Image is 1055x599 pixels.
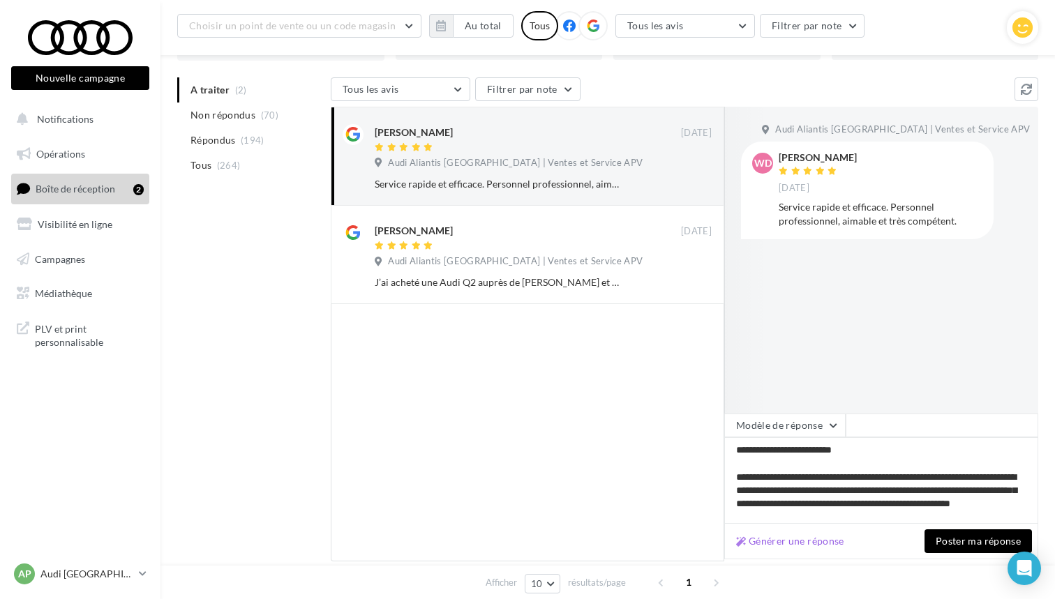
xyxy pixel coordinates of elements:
[779,200,982,228] div: Service rapide et efficace. Personnel professionnel, aimable et très compétent.
[35,287,92,299] span: Médiathèque
[177,14,421,38] button: Choisir un point de vente ou un code magasin
[190,108,255,122] span: Non répondus
[429,14,514,38] button: Au total
[36,148,85,160] span: Opérations
[40,567,133,581] p: Audi [GEOGRAPHIC_DATA] 15
[38,218,112,230] span: Visibilité en ligne
[36,183,115,195] span: Boîte de réception
[375,126,453,139] div: [PERSON_NAME]
[486,576,517,589] span: Afficher
[331,77,470,101] button: Tous les avis
[8,279,152,308] a: Médiathèque
[627,20,684,31] span: Tous les avis
[388,255,643,268] span: Audi Aliantis [GEOGRAPHIC_DATA] | Ventes et Service APV
[241,135,264,146] span: (194)
[261,109,278,121] span: (70)
[18,567,31,581] span: AP
[190,158,211,172] span: Tous
[343,83,399,95] span: Tous les avis
[11,561,149,587] a: AP Audi [GEOGRAPHIC_DATA] 15
[779,182,809,195] span: [DATE]
[521,11,558,40] div: Tous
[775,123,1030,136] span: Audi Aliantis [GEOGRAPHIC_DATA] | Ventes et Service APV
[724,414,846,437] button: Modèle de réponse
[35,252,85,264] span: Campagnes
[8,314,152,355] a: PLV et print personnalisable
[190,133,236,147] span: Répondus
[568,576,626,589] span: résultats/page
[8,210,152,239] a: Visibilité en ligne
[375,224,453,238] div: [PERSON_NAME]
[475,77,581,101] button: Filtrer par note
[681,225,712,238] span: [DATE]
[615,14,755,38] button: Tous les avis
[8,245,152,274] a: Campagnes
[8,105,147,134] button: Notifications
[11,66,149,90] button: Nouvelle campagne
[678,571,700,593] span: 1
[754,156,772,170] span: WD
[133,184,144,195] div: 2
[1008,552,1041,585] div: Open Intercom Messenger
[388,157,643,169] span: Audi Aliantis [GEOGRAPHIC_DATA] | Ventes et Service APV
[37,113,93,125] span: Notifications
[779,153,857,162] div: [PERSON_NAME]
[189,20,396,31] span: Choisir un point de vente ou un code magasin
[8,174,152,204] a: Boîte de réception2
[453,14,514,38] button: Au total
[375,275,621,289] div: J’ai acheté une Audi Q2 auprès de [PERSON_NAME] et je ne peux que le recommander ! Un vrai profes...
[731,533,850,549] button: Générer une réponse
[760,14,865,38] button: Filtrer par note
[375,177,621,191] div: Service rapide et efficace. Personnel professionnel, aimable et très compétent.
[35,319,144,349] span: PLV et print personnalisable
[8,139,152,169] a: Opérations
[681,127,712,139] span: [DATE]
[531,578,543,589] span: 10
[925,529,1032,553] button: Poster ma réponse
[525,574,560,593] button: 10
[217,160,241,171] span: (264)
